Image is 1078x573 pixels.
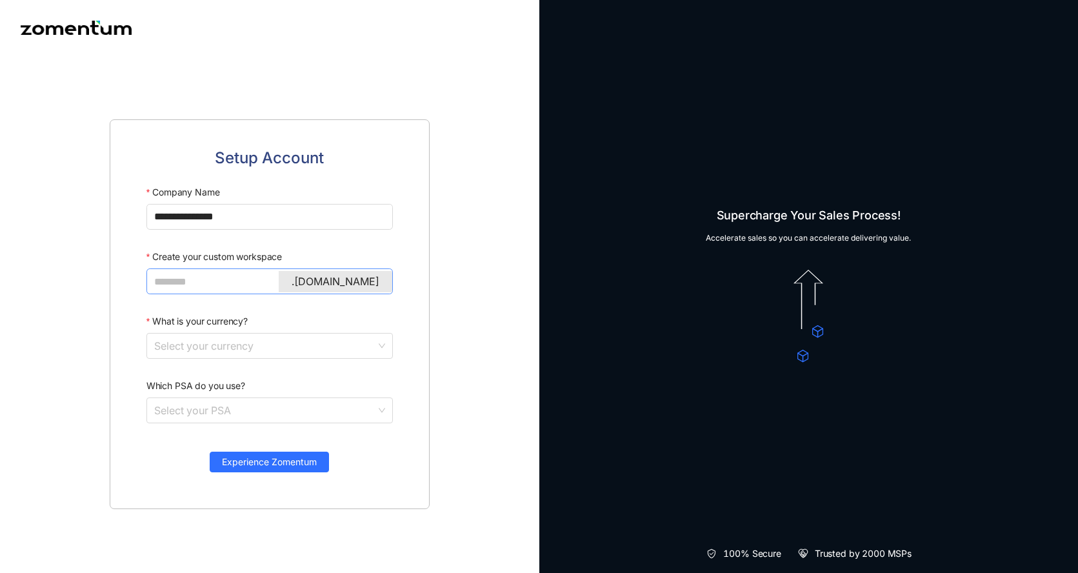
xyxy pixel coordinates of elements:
[215,146,324,170] span: Setup Account
[706,232,911,244] span: Accelerate sales so you can accelerate delivering value.
[146,245,282,268] label: Create your custom workspace
[146,181,220,204] label: Company Name
[706,206,911,225] span: Supercharge Your Sales Process!
[21,21,132,35] img: Zomentum logo
[815,547,912,560] span: Trusted by 2000 MSPs
[222,455,317,469] span: Experience Zomentum
[146,310,248,333] label: What is your currency?
[210,452,329,472] button: Experience Zomentum
[154,274,383,290] input: Create your custom workspace
[146,204,393,230] input: Company Name
[146,374,245,397] label: Which PSA do you use?
[723,547,781,560] span: 100% Secure
[279,271,392,292] div: .[DOMAIN_NAME]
